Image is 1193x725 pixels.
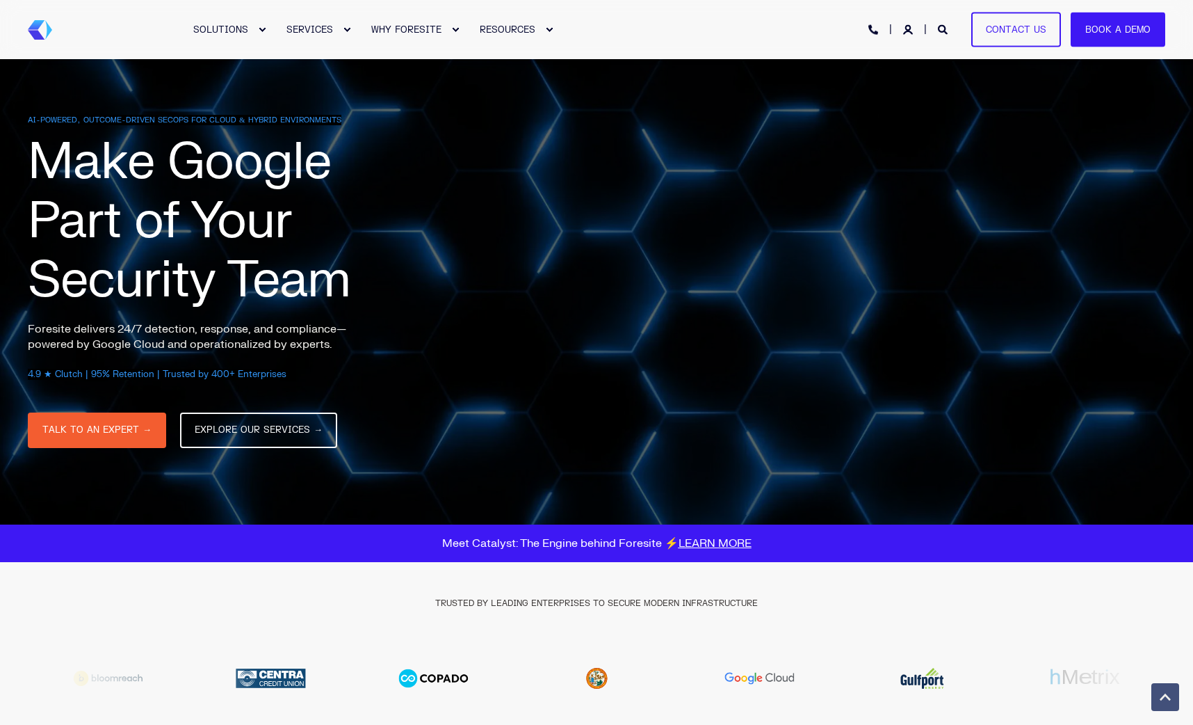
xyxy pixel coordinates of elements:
span: Make Google Part of Your Security Team [28,130,350,312]
img: Gulfport Energy logo [853,658,992,699]
div: Expand RESOURCES [545,26,553,34]
div: Expand WHY FORESITE [451,26,460,34]
a: Back to top [1151,683,1179,711]
img: hMetrix logo [1016,666,1155,692]
a: Open Search [938,23,950,35]
img: Bloomreach logo [38,671,177,686]
span: AI-POWERED, OUTCOME-DRIVEN SECOPS FOR CLOUD & HYBRID ENVIRONMENTS [28,115,341,125]
a: TALK TO AN EXPERT → [28,413,166,448]
a: Contact Us [971,12,1061,47]
a: Back to Home [28,20,52,40]
div: 9 / 20 [1011,666,1160,692]
span: 4.9 ★ Clutch | 95% Retention | Trusted by 400+ Enterprises [28,369,286,380]
div: 4 / 20 [196,658,345,699]
span: TRUSTED BY LEADING ENTERPRISES TO SECURE MODERN INFRASTRUCTURE [435,598,758,609]
span: RESOURCES [480,24,535,35]
div: 3 / 20 [33,671,182,686]
div: 7 / 20 [685,658,834,699]
img: Google Cloud logo [690,658,829,699]
p: Foresite delivers 24/7 detection, response, and compliance—powered by Google Cloud and operationa... [28,321,375,352]
img: Copado logo [364,658,503,699]
span: SOLUTIONS [193,24,248,35]
div: 8 / 20 [847,658,996,699]
a: EXPLORE OUR SERVICES → [180,413,337,448]
a: Login [903,23,916,35]
a: LEARN MORE [679,536,752,550]
div: Expand SOLUTIONS [258,26,266,34]
div: 6 / 20 [522,658,671,699]
img: Foresite brand mark, a hexagon shape of blues with a directional arrow to the right hand side [28,20,52,40]
a: Book a Demo [1071,12,1165,47]
div: 5 / 20 [359,658,508,699]
span: Meet Catalyst: The Engine behind Foresite ⚡️ [442,536,752,550]
span: WHY FORESITE [371,24,441,35]
img: Florida Department State logo [527,658,666,699]
div: Expand SERVICES [343,26,351,34]
img: Centra Credit Union logo [201,658,340,699]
